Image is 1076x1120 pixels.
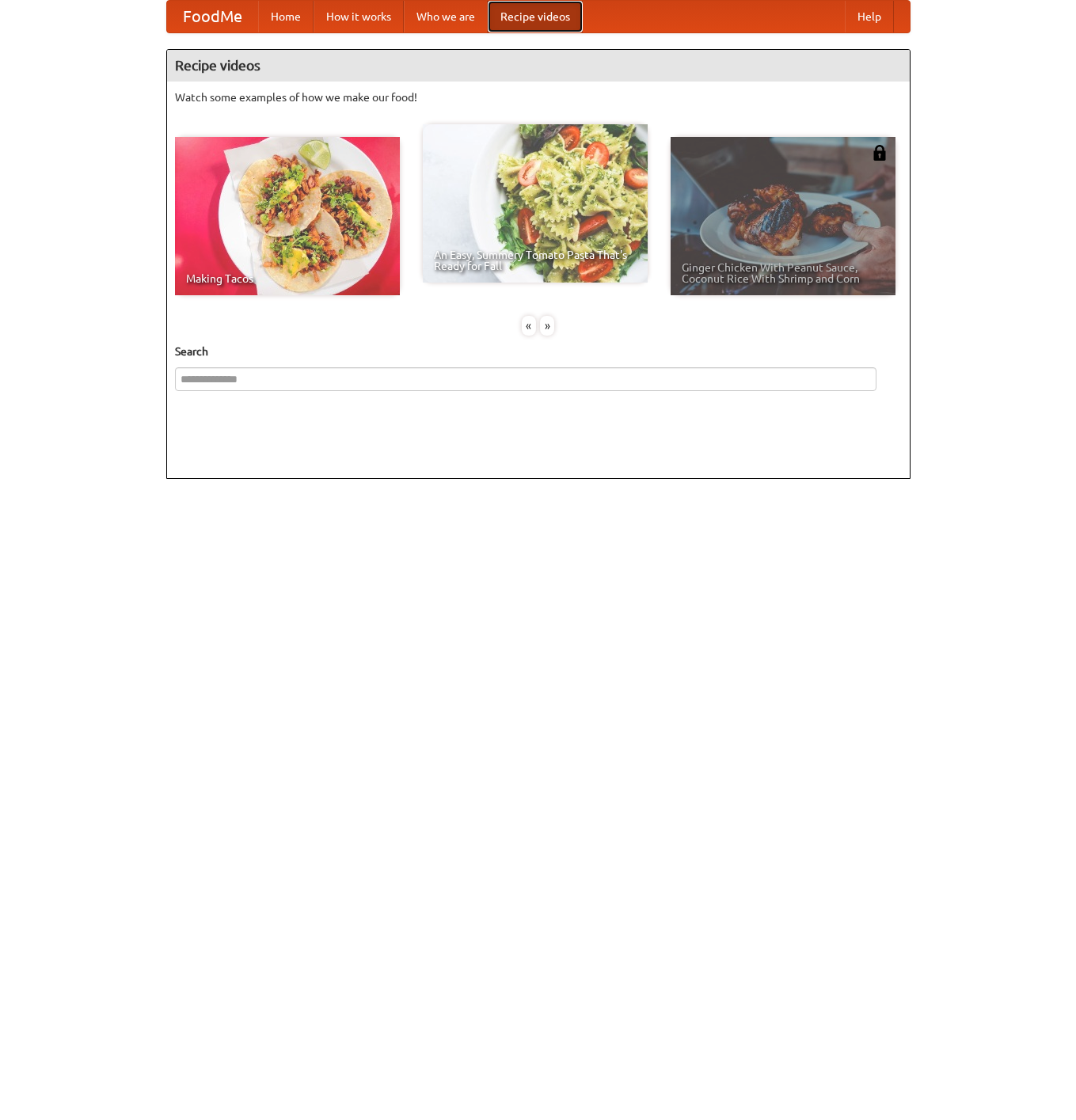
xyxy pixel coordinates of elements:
a: Recipe videos [488,1,583,32]
div: « [522,316,536,336]
a: FoodMe [167,1,258,32]
a: Home [258,1,314,32]
h4: Recipe videos [167,50,910,82]
a: Help [845,1,894,32]
p: Watch some examples of how we make our food! [175,89,902,105]
a: Who we are [404,1,488,32]
a: How it works [314,1,404,32]
span: An Easy, Summery Tomato Pasta That's Ready for Fall [434,249,637,271]
h5: Search [175,344,902,359]
div: » [540,316,554,336]
img: 483408.png [872,145,888,161]
a: An Easy, Summery Tomato Pasta That's Ready for Fall [423,124,648,283]
span: Making Tacos [186,273,389,284]
a: Making Tacos [175,137,400,295]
